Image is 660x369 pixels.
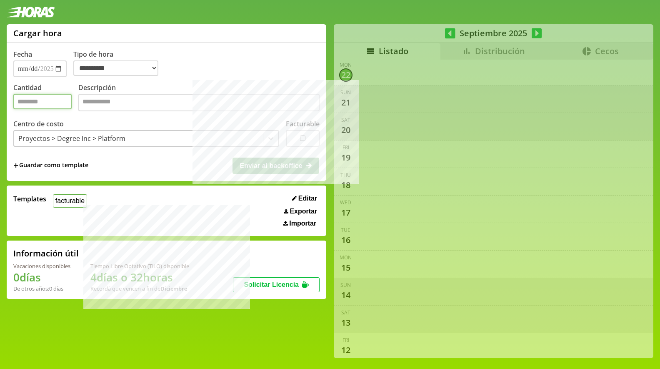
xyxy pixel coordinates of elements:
label: Centro de costo [13,119,64,128]
span: Editar [298,195,317,202]
button: Solicitar Licencia [233,277,320,292]
span: Importar [289,220,316,227]
div: Recordá que vencen a fin de [90,285,189,292]
h2: Información útil [13,248,79,259]
span: Solicitar Licencia [244,281,299,288]
h1: 4 días o 32 horas [90,270,189,285]
span: +Guardar como template [13,161,88,170]
h1: Cargar hora [13,28,62,39]
label: Facturable [286,119,320,128]
label: Fecha [13,50,32,59]
label: Tipo de hora [73,50,165,77]
select: Tipo de hora [73,60,158,76]
img: logotipo [7,7,55,18]
div: Vacaciones disponibles [13,262,70,270]
button: Editar [290,194,320,203]
span: Exportar [290,208,317,215]
h1: 0 días [13,270,70,285]
b: Diciembre [160,285,187,292]
textarea: Descripción [78,94,320,111]
div: Tiempo Libre Optativo (TiLO) disponible [90,262,189,270]
div: Proyectos > Degree Inc > Platform [18,134,125,143]
label: Descripción [78,83,320,113]
button: facturable [53,194,87,207]
label: Cantidad [13,83,78,113]
span: Templates [13,194,46,203]
div: De otros años: 0 días [13,285,70,292]
button: Exportar [281,207,320,216]
span: + [13,161,18,170]
input: Cantidad [13,94,72,109]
